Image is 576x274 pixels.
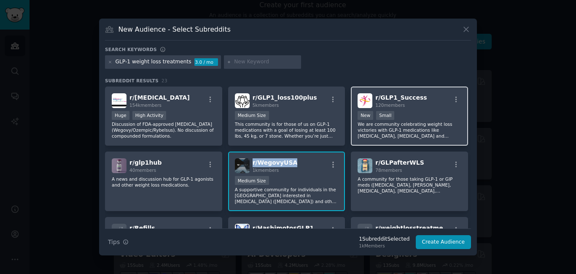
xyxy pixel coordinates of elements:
div: Medium Size [235,176,269,185]
div: GLP-1 weight loss treatments [116,58,191,66]
img: glp1hub [112,158,127,173]
span: r/ GLP1_Success [375,94,427,101]
img: GLPafterWLS [358,158,372,173]
span: r/ HashimotosGLP1 [253,225,314,231]
span: 120 members [375,103,405,108]
span: r/ WegovyUSA [253,159,298,166]
div: 1 Subreddit Selected [359,236,409,243]
div: Small [376,111,394,120]
span: 40 members [129,168,156,173]
div: 3.0 / mo [194,58,218,66]
div: Medium Size [235,111,269,120]
div: New [358,111,373,120]
span: r/ glp1hub [129,159,162,166]
span: 23 [161,78,167,83]
span: r/ GLP1_loss100plus [253,94,317,101]
h3: New Audience - Select Subreddits [118,25,231,34]
img: WegovyUSA [235,158,250,173]
div: High Activity [132,111,167,120]
img: Semaglutide [112,93,127,108]
p: This community is for those of us on GLP-1 medications with a goal of losing at least 100 lbs, 45... [235,121,339,139]
span: Tips [108,238,120,247]
span: r/ weightlosstreatments [375,225,453,231]
p: A community for those taking GLP-1 or GIP meds ([MEDICAL_DATA], [PERSON_NAME], [MEDICAL_DATA], [M... [358,176,461,194]
div: 1k Members [359,243,409,249]
span: Subreddit Results [105,78,159,84]
input: New Keyword [234,58,298,66]
p: We are community celebrating weight loss victories with GLP-1 medications like [MEDICAL_DATA], [M... [358,121,461,139]
p: A news and discussion hub for GLP-1 agonists and other weight loss medications. [112,176,215,188]
p: A supportive community for individuals in the [GEOGRAPHIC_DATA] interested in [MEDICAL_DATA] ([ME... [235,187,339,204]
span: 5k members [253,103,279,108]
img: GLP1_loss100plus [235,93,250,108]
button: Create Audience [416,235,471,250]
div: Huge [112,111,129,120]
span: 1k members [253,168,279,173]
span: r/ GLPafterWLS [375,159,424,166]
img: HashimotosGLP1 [235,224,250,239]
p: Discussion of FDA-approved [MEDICAL_DATA] (Wegovy/Ozempic/Rybelsus). No discussion of compounded ... [112,121,215,139]
span: 78 members [375,168,402,173]
button: Tips [105,235,132,250]
h3: Search keywords [105,46,157,52]
span: r/ [MEDICAL_DATA] [129,94,190,101]
span: r/ Refills [129,225,155,231]
span: 154k members [129,103,161,108]
img: GLP1_Success [358,93,372,108]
